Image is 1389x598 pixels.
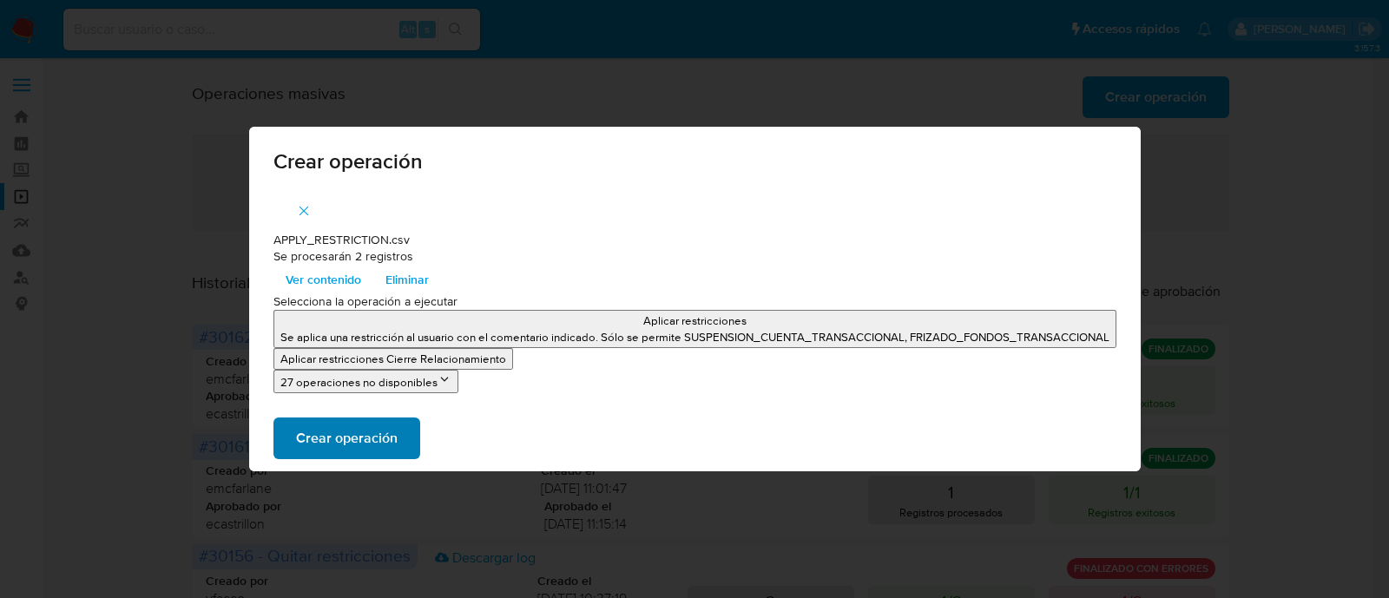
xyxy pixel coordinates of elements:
[286,267,361,292] span: Ver contenido
[273,232,1116,249] p: APPLY_RESTRICTION.csv
[273,348,513,370] button: Aplicar restricciones Cierre Relacionamiento
[273,417,420,459] button: Crear operación
[273,248,1116,266] p: Se procesarán 2 registros
[280,351,506,367] p: Aplicar restricciones Cierre Relacionamiento
[273,151,1116,172] span: Crear operación
[373,266,441,293] button: Eliminar
[385,267,429,292] span: Eliminar
[273,310,1116,348] button: Aplicar restriccionesSe aplica una restricción al usuario con el comentario indicado. Sólo se per...
[280,312,1109,329] p: Aplicar restricciones
[273,370,458,393] button: 27 operaciones no disponibles
[273,266,373,293] button: Ver contenido
[280,329,1109,345] p: Se aplica una restricción al usuario con el comentario indicado. Sólo se permite SUSPENSION_CUENT...
[296,419,398,457] span: Crear operación
[273,293,1116,311] p: Selecciona la operación a ejecutar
